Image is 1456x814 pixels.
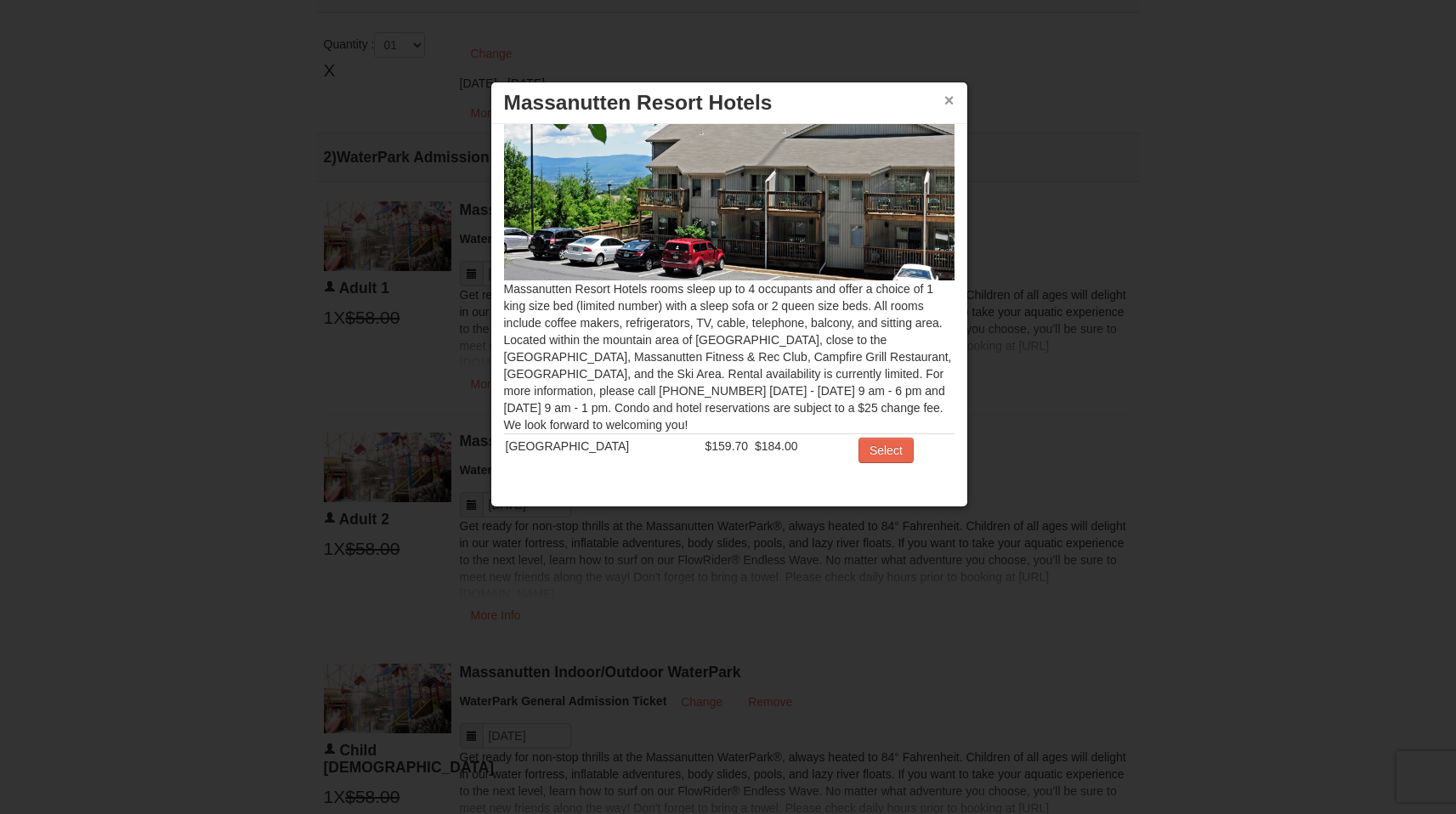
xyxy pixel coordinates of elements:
[491,124,967,489] div: Massanutten Resort Hotels rooms sleep up to 4 occupants and offer a choice of 1 king size bed (li...
[755,439,798,453] span: $184.00
[504,34,955,280] img: 19219026-1-e3b4ac8e.jpg
[506,438,702,455] div: [GEOGRAPHIC_DATA]
[944,92,955,109] button: ×
[705,439,749,453] span: $159.70
[504,91,773,114] span: Massanutten Resort Hotels
[858,438,914,463] button: Select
